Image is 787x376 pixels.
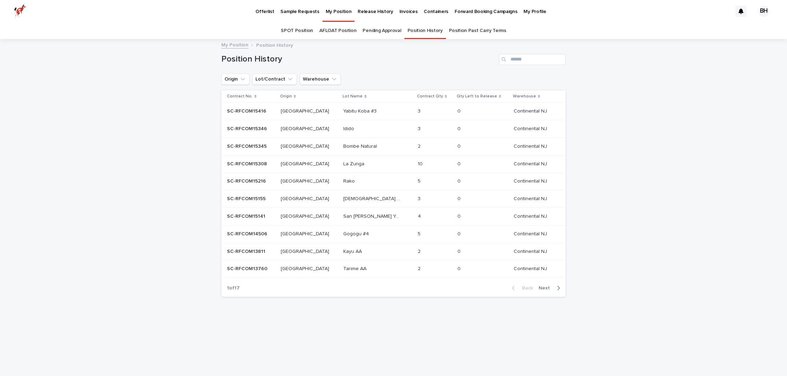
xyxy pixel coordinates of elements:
[281,247,331,255] p: [GEOGRAPHIC_DATA]
[221,138,566,155] tr: SC-RFCOM15345SC-RFCOM15345 [GEOGRAPHIC_DATA][GEOGRAPHIC_DATA] Bombe NaturalBombe Natural 22 00 Co...
[514,247,548,255] p: Continental NJ
[281,177,331,184] p: [GEOGRAPHIC_DATA]
[514,195,548,202] p: Continental NJ
[418,142,422,149] p: 2
[343,160,366,167] p: La Zunga
[256,41,293,49] p: Position History
[281,125,331,132] p: [GEOGRAPHIC_DATA]
[457,142,462,149] p: 0
[457,230,462,237] p: 0
[227,125,268,132] p: SC-RFCOM15346
[14,4,26,18] img: zttTXibQQrCfv9chImQE
[281,265,331,272] p: [GEOGRAPHIC_DATA]
[514,265,548,272] p: Continental NJ
[227,247,267,255] p: SC-RFCOM13811
[513,93,536,100] p: Warehouse
[536,285,566,291] button: Next
[457,93,497,100] p: Qty Left to Release
[227,265,269,272] p: SC-RFCOM13760
[221,74,249,85] button: Origin
[221,243,566,260] tr: SC-RFCOM13811SC-RFCOM13811 [GEOGRAPHIC_DATA][GEOGRAPHIC_DATA] Kayu AAKayu AA 22 00 Continental NJ...
[457,212,462,219] p: 0
[457,107,462,114] p: 0
[449,23,506,39] a: Position Past Carry Terms
[418,230,422,237] p: 5
[281,212,331,219] p: [GEOGRAPHIC_DATA]
[281,107,331,114] p: [GEOGRAPHIC_DATA]
[343,93,363,100] p: Lot Name
[227,93,253,100] p: Contract No.
[363,23,401,39] a: Pending Approval
[343,125,356,132] p: Idido
[514,212,548,219] p: Continental NJ
[514,125,548,132] p: Continental NJ
[457,195,462,202] p: 0
[227,230,269,237] p: SC-RFCOM14506
[514,142,548,149] p: Continental NJ
[514,160,548,167] p: Continental NJ
[221,225,566,243] tr: SC-RFCOM14506SC-RFCOM14506 [GEOGRAPHIC_DATA][GEOGRAPHIC_DATA] Gogogu #4Gogogu #4 55 00 Continenta...
[408,23,443,39] a: Position History
[417,93,443,100] p: Contract Qty
[221,120,566,138] tr: SC-RFCOM15346SC-RFCOM15346 [GEOGRAPHIC_DATA][GEOGRAPHIC_DATA] IdidoIdido 33 00 Continental NJCont...
[418,107,422,114] p: 3
[539,286,554,291] span: Next
[418,177,422,184] p: 5
[506,285,536,291] button: Back
[221,54,496,64] h1: Position History
[221,280,245,297] p: 1 of 17
[343,177,356,184] p: Rako
[227,107,268,114] p: SC-RFCOM15416
[457,247,462,255] p: 0
[319,23,356,39] a: AFLOAT Position
[343,247,363,255] p: Kayu AA
[514,177,548,184] p: Continental NJ
[514,107,548,114] p: Continental NJ
[758,6,769,17] div: BH
[457,160,462,167] p: 0
[343,195,403,202] p: [DEMOGRAPHIC_DATA] AA
[457,177,462,184] p: 0
[281,230,331,237] p: [GEOGRAPHIC_DATA]
[227,195,267,202] p: SC-RFCOM15155
[221,260,566,278] tr: SC-RFCOM13760SC-RFCOM13760 [GEOGRAPHIC_DATA][GEOGRAPHIC_DATA] Tarime AATarime AA 22 00 Continenta...
[221,190,566,208] tr: SC-RFCOM15155SC-RFCOM15155 [GEOGRAPHIC_DATA][GEOGRAPHIC_DATA] [DEMOGRAPHIC_DATA] AA[DEMOGRAPHIC_D...
[221,103,566,120] tr: SC-RFCOM15416SC-RFCOM15416 [GEOGRAPHIC_DATA][GEOGRAPHIC_DATA] Yabitu Koba #3Yabitu Koba #3 33 00 ...
[518,286,533,291] span: Back
[418,195,422,202] p: 3
[514,230,548,237] p: Continental NJ
[418,212,422,219] p: 4
[343,107,378,114] p: Yabitu Koba #3
[499,54,566,65] input: Search
[457,265,462,272] p: 0
[280,93,292,100] p: Origin
[281,23,313,39] a: SPOT Position
[281,142,331,149] p: [GEOGRAPHIC_DATA]
[221,208,566,225] tr: SC-RFCOM15141SC-RFCOM15141 [GEOGRAPHIC_DATA][GEOGRAPHIC_DATA] San [PERSON_NAME] Yogondoy #3San [P...
[221,155,566,173] tr: SC-RFCOM15308SC-RFCOM15308 [GEOGRAPHIC_DATA][GEOGRAPHIC_DATA] La ZungaLa Zunga 1010 00 Continenta...
[343,142,378,149] p: Bombe Natural
[281,160,331,167] p: [GEOGRAPHIC_DATA]
[343,212,403,219] p: San [PERSON_NAME] Yogondoy #3
[457,125,462,132] p: 0
[252,74,297,85] button: Lot/Contract
[227,177,267,184] p: SC-RFCOM15216
[418,160,424,167] p: 10
[227,142,268,149] p: SC-RFCOM15345
[221,173,566,190] tr: SC-RFCOM15216SC-RFCOM15216 [GEOGRAPHIC_DATA][GEOGRAPHIC_DATA] RakoRako 55 00 Continental NJContin...
[418,265,422,272] p: 2
[281,195,331,202] p: [GEOGRAPHIC_DATA]
[221,40,248,49] a: My Position
[227,160,268,167] p: SC-RFCOM15308
[227,212,267,219] p: SC-RFCOM15141
[343,265,368,272] p: Tarime AA
[343,230,370,237] p: Gogogu #4
[418,125,422,132] p: 3
[300,74,341,85] button: Warehouse
[418,247,422,255] p: 2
